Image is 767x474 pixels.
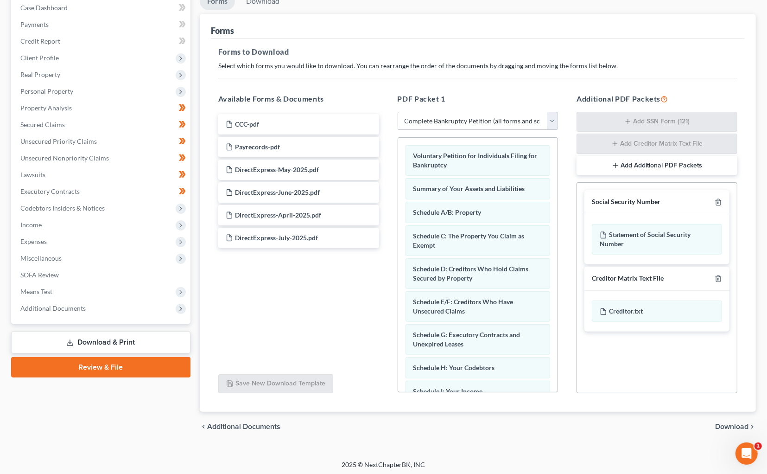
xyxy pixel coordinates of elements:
span: Income [20,221,42,229]
span: Codebtors Insiders & Notices [20,204,105,212]
span: Unsecured Nonpriority Claims [20,154,109,162]
span: Additional Documents [207,423,280,430]
span: Schedule G: Executory Contracts and Unexpired Leases [413,331,520,348]
div: Creditor Matrix Text File [592,274,664,283]
a: Payments [13,16,190,33]
span: DirectExpress-April-2025.pdf [235,211,321,219]
span: Schedule E/F: Creditors Who Have Unsecured Claims [413,298,513,315]
a: Executory Contracts [13,183,190,200]
button: Add Additional PDF Packets [577,156,737,175]
button: Download chevron_right [715,423,756,430]
span: Miscellaneous [20,254,62,262]
span: DirectExpress-June-2025.pdf [235,188,320,196]
a: Unsecured Priority Claims [13,133,190,150]
div: Forms [211,25,234,36]
a: Lawsuits [13,167,190,183]
span: CCC-pdf [235,120,259,128]
button: Save New Download Template [218,374,333,394]
span: Property Analysis [20,104,72,112]
span: 1 [754,442,762,450]
span: Download [715,423,748,430]
a: Secured Claims [13,116,190,133]
i: chevron_left [200,423,207,430]
span: Voluntary Petition for Individuals Filing for Bankruptcy [413,152,538,169]
div: Statement of Social Security Number [592,224,722,255]
h5: Additional PDF Packets [577,93,737,104]
span: Payrecords-pdf [235,143,280,151]
span: Summary of Your Assets and Liabilities [413,185,525,192]
span: DirectExpress-May-2025.pdf [235,166,319,173]
a: Property Analysis [13,100,190,116]
span: Secured Claims [20,121,65,128]
i: chevron_right [748,423,756,430]
div: Social Security Number [592,198,660,206]
a: Credit Report [13,33,190,50]
span: DirectExpress-July-2025.pdf [235,234,318,242]
h5: PDF Packet 1 [398,93,558,104]
div: Creditor.txt [592,301,722,322]
button: Add SSN Form (121) [577,112,737,132]
span: Schedule D: Creditors Who Hold Claims Secured by Property [413,265,529,282]
a: Review & File [11,357,190,378]
a: SOFA Review [13,267,190,283]
a: Download & Print [11,332,190,353]
h5: Available Forms & Documents [218,93,379,104]
span: Schedule I: Your Income [413,387,483,395]
span: Lawsuits [20,171,45,179]
span: Unsecured Priority Claims [20,137,97,145]
span: Schedule A/B: Property [413,208,482,216]
span: Payments [20,20,49,28]
span: Credit Report [20,37,60,45]
span: SOFA Review [20,271,59,279]
p: Select which forms you would like to download. You can rearrange the order of the documents by dr... [218,61,737,70]
a: chevron_left Additional Documents [200,423,280,430]
span: Means Test [20,288,52,295]
button: Add Creditor Matrix Text File [577,134,737,154]
span: Client Profile [20,54,59,62]
iframe: Intercom live chat [735,442,758,465]
span: Personal Property [20,87,73,95]
span: Case Dashboard [20,4,68,12]
h5: Forms to Download [218,46,737,58]
span: Real Property [20,70,60,78]
span: Executory Contracts [20,187,80,195]
a: Unsecured Nonpriority Claims [13,150,190,167]
span: Expenses [20,237,47,245]
span: Schedule H: Your Codebtors [413,364,495,372]
span: Additional Documents [20,304,86,312]
span: Schedule C: The Property You Claim as Exempt [413,232,525,249]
